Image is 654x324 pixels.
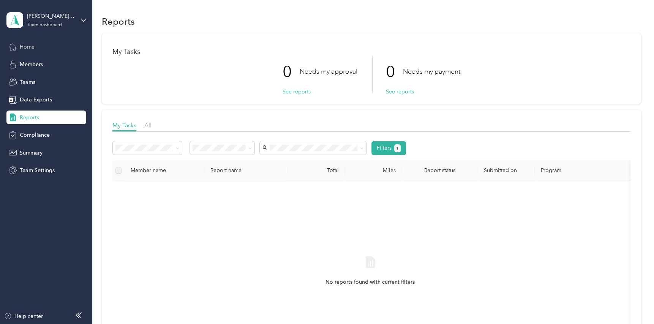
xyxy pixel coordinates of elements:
[403,67,460,76] p: Needs my payment
[371,141,406,155] button: Filters1
[131,167,198,174] div: Member name
[4,312,43,320] button: Help center
[351,167,396,174] div: Miles
[478,160,535,181] th: Submitted on
[20,78,35,86] span: Teams
[125,160,204,181] th: Member name
[396,145,398,152] span: 1
[283,56,300,88] p: 0
[20,60,43,68] span: Members
[325,278,415,286] span: No reports found with current filters
[20,149,43,157] span: Summary
[144,122,152,129] span: All
[386,88,414,96] button: See reports
[102,17,135,25] h1: Reports
[20,114,39,122] span: Reports
[408,167,472,174] span: Report status
[294,167,339,174] div: Total
[204,160,288,181] th: Report name
[611,281,654,324] iframe: Everlance-gr Chat Button Frame
[27,23,62,27] div: Team dashboard
[112,48,630,56] h1: My Tasks
[386,56,403,88] p: 0
[535,160,630,181] th: Program
[112,122,136,129] span: My Tasks
[20,166,55,174] span: Team Settings
[27,12,74,20] div: [PERSON_NAME][EMAIL_ADDRESS][PERSON_NAME][DOMAIN_NAME]
[20,43,35,51] span: Home
[394,144,401,152] button: 1
[300,67,357,76] p: Needs my approval
[283,88,311,96] button: See reports
[20,131,50,139] span: Compliance
[20,96,52,104] span: Data Exports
